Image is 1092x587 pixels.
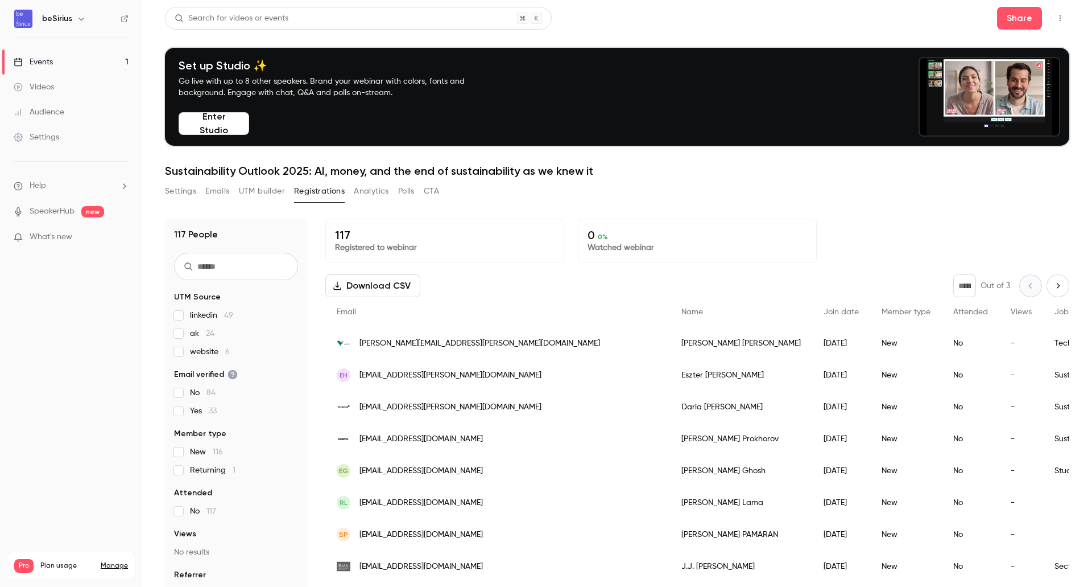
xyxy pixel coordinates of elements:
[588,228,807,242] p: 0
[359,529,483,541] span: [EMAIL_ADDRESS][DOMAIN_NAME]
[812,519,870,551] div: [DATE]
[812,487,870,519] div: [DATE]
[942,551,999,582] div: No
[870,487,942,519] div: New
[340,370,348,380] span: EH
[670,551,812,582] div: J.J. [PERSON_NAME]
[359,338,600,350] span: [PERSON_NAME][EMAIL_ADDRESS][PERSON_NAME][DOMAIN_NAME]
[179,76,491,98] p: Go live with up to 8 other speakers. Brand your webinar with colors, fonts and background. Engage...
[1054,308,1085,316] span: Job title
[812,551,870,582] div: [DATE]
[337,336,350,350] img: vale.com
[213,448,223,456] span: 116
[14,81,54,93] div: Videos
[999,455,1043,487] div: -
[165,182,196,200] button: Settings
[30,206,75,217] a: SpeakerHub
[424,182,439,200] button: CTA
[294,182,345,200] button: Registrations
[999,519,1043,551] div: -
[14,180,129,192] li: help-dropdown-opener
[239,182,285,200] button: UTM builder
[670,391,812,423] div: Daria [PERSON_NAME]
[339,529,348,540] span: SP
[354,182,389,200] button: Analytics
[335,242,555,253] p: Registered to webinar
[179,112,249,135] button: Enter Studio
[190,465,235,476] span: Returning
[359,465,483,477] span: [EMAIL_ADDRESS][DOMAIN_NAME]
[812,423,870,455] div: [DATE]
[812,391,870,423] div: [DATE]
[870,391,942,423] div: New
[999,359,1043,391] div: -
[14,56,53,68] div: Events
[190,506,216,517] span: No
[233,466,235,474] span: 1
[359,401,541,413] span: [EMAIL_ADDRESS][PERSON_NAME][DOMAIN_NAME]
[953,308,988,316] span: Attended
[42,13,72,24] h6: beSirius
[340,498,348,508] span: RL
[670,519,812,551] div: [PERSON_NAME] PAMARAN
[359,497,483,509] span: [EMAIL_ADDRESS][DOMAIN_NAME]
[670,455,812,487] div: [PERSON_NAME] Ghosh
[205,182,229,200] button: Emails
[30,231,72,243] span: What's new
[14,106,64,118] div: Audience
[339,466,348,476] span: EG
[325,274,420,297] button: Download CSV
[174,292,221,303] span: UTM Source
[670,487,812,519] div: [PERSON_NAME] Lama
[209,407,217,415] span: 33
[14,132,59,143] div: Settings
[174,228,218,241] h1: 117 People
[812,455,870,487] div: [DATE]
[1011,308,1032,316] span: Views
[870,519,942,551] div: New
[942,455,999,487] div: No
[670,359,812,391] div: Eszter [PERSON_NAME]
[670,423,812,455] div: [PERSON_NAME] Prokhorov
[359,433,483,445] span: [EMAIL_ADDRESS][DOMAIN_NAME]
[870,455,942,487] div: New
[206,389,216,397] span: 84
[588,242,807,253] p: Watched webinar
[942,487,999,519] div: No
[999,423,1043,455] div: -
[224,311,233,319] span: 49
[942,519,999,551] div: No
[999,551,1043,582] div: -
[870,423,942,455] div: New
[206,507,216,515] span: 117
[670,327,812,359] div: [PERSON_NAME] [PERSON_NAME]
[942,359,999,391] div: No
[190,346,230,358] span: website
[882,308,930,316] span: Member type
[681,308,703,316] span: Name
[598,233,608,241] span: 0 %
[359,370,541,381] span: [EMAIL_ADDRESS][PERSON_NAME][DOMAIN_NAME]
[174,487,212,499] span: Attended
[870,359,942,391] div: New
[14,559,34,573] span: Pro
[942,423,999,455] div: No
[337,308,356,316] span: Email
[337,560,350,573] img: responsiblemining.net
[179,59,491,72] h4: Set up Studio ✨
[1046,274,1069,297] button: Next page
[942,327,999,359] div: No
[190,446,223,458] span: New
[981,280,1010,292] p: Out of 3
[190,387,216,399] span: No
[337,400,350,414] img: tenova.com
[30,180,46,192] span: Help
[190,405,217,417] span: Yes
[999,327,1043,359] div: -
[398,182,415,200] button: Polls
[999,391,1043,423] div: -
[174,369,238,380] span: Email verified
[174,528,196,540] span: Views
[997,7,1042,30] button: Share
[337,436,350,442] img: deloitte.nl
